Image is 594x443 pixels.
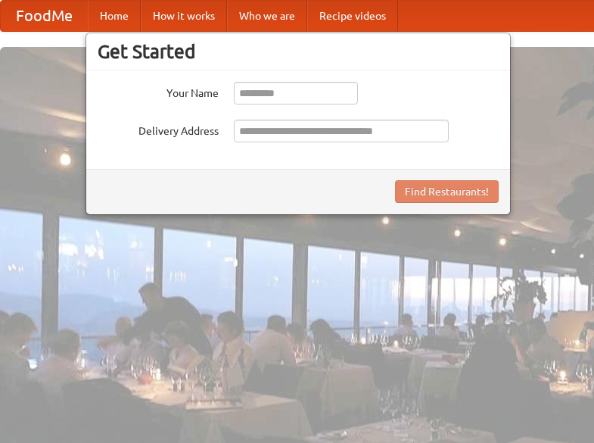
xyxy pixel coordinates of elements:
[395,180,499,203] button: Find Restaurants!
[98,82,219,101] label: Your Name
[88,1,141,31] a: Home
[307,1,398,31] a: Recipe videos
[98,120,219,139] label: Delivery Address
[98,40,499,63] h3: Get Started
[141,1,227,31] a: How it works
[227,1,307,31] a: Who we are
[1,1,88,31] a: FoodMe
